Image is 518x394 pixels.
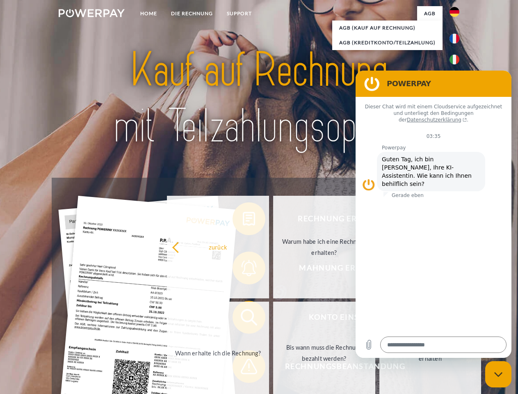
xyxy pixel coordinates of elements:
[172,347,264,358] div: Wann erhalte ich die Rechnung?
[450,55,459,64] img: it
[450,34,459,44] img: fr
[172,241,264,252] div: zurück
[78,39,440,157] img: title-powerpay_de.svg
[356,71,511,358] iframe: Messaging-Fenster
[133,6,164,21] a: Home
[278,236,370,258] div: Warum habe ich eine Rechnung erhalten?
[332,21,443,35] a: AGB (Kauf auf Rechnung)
[332,35,443,50] a: AGB (Kreditkonto/Teilzahlung)
[485,361,511,387] iframe: Schaltfläche zum Öffnen des Messaging-Fensters; Konversation läuft
[164,6,220,21] a: DIE RECHNUNG
[220,6,259,21] a: SUPPORT
[59,9,125,17] img: logo-powerpay-white.svg
[417,6,443,21] a: agb
[450,7,459,17] img: de
[278,342,370,364] div: Bis wann muss die Rechnung bezahlt werden?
